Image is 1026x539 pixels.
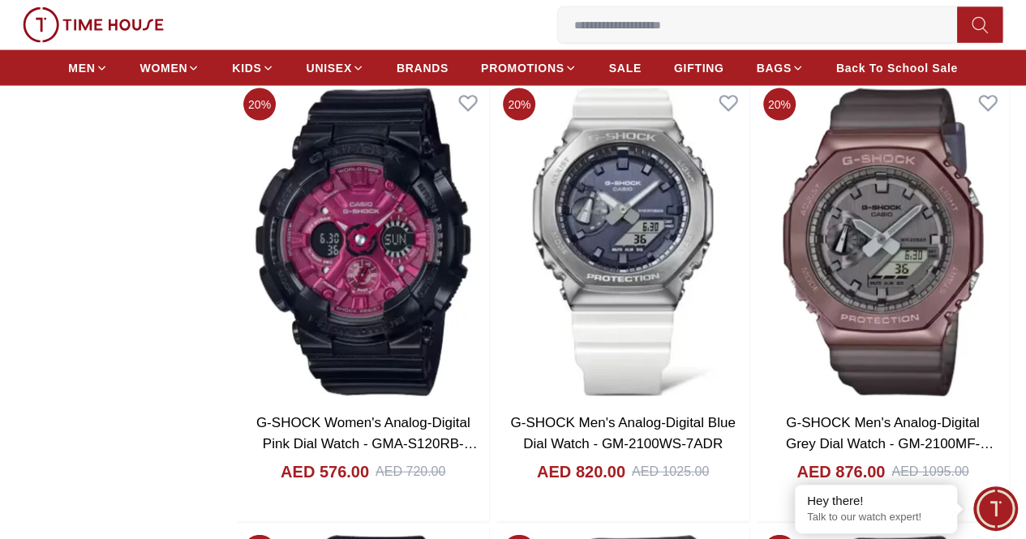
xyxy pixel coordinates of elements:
div: AED 720.00 [376,462,445,481]
span: BRANDS [397,60,449,76]
span: WOMEN [140,60,188,76]
div: AED 1095.00 [891,462,968,481]
span: 20 % [503,88,535,121]
img: G-SHOCK Men's Analog-Digital Blue Dial Watch - GM-2100WS-7ADR [496,82,749,403]
a: GIFTING [674,53,724,83]
span: MEN [68,60,95,76]
div: AED 1025.00 [632,462,709,481]
div: Hey there! [807,493,945,509]
a: G-SHOCK Men's Analog-Digital Blue Dial Watch - GM-2100WS-7ADR [510,415,735,451]
span: BAGS [756,60,791,76]
a: MEN [68,53,107,83]
img: ... [23,7,164,43]
a: G-SHOCK Women's Analog-Digital Pink Dial Watch - GMA-S120RB-1ADR [256,415,478,472]
span: PROMOTIONS [481,60,565,76]
img: G-SHOCK Men's Analog-Digital Grey Dial Watch - GM-2100MF-5ADR [757,82,1009,403]
p: Talk to our watch expert! [807,511,945,524]
a: BAGS [756,53,803,83]
a: Back To School Sale [836,53,958,83]
span: KIDS [232,60,261,76]
a: BRANDS [397,53,449,83]
a: UNISEX [307,53,364,83]
a: PROMOTIONS [481,53,577,83]
span: 20 % [243,88,276,121]
a: SALE [609,53,642,83]
a: KIDS [232,53,273,83]
span: GIFTING [674,60,724,76]
span: Back To School Sale [836,60,958,76]
span: SALE [609,60,642,76]
a: G-SHOCK Men's Analog-Digital Grey Dial Watch - GM-2100MF-5ADR [786,415,994,472]
img: G-SHOCK Women's Analog-Digital Pink Dial Watch - GMA-S120RB-1ADR [237,82,489,403]
h4: AED 576.00 [281,460,369,483]
span: UNISEX [307,60,352,76]
span: 20 % [763,88,796,121]
div: Chat Widget [973,486,1018,531]
h4: AED 820.00 [537,460,625,483]
a: WOMEN [140,53,200,83]
h4: AED 876.00 [796,460,885,483]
